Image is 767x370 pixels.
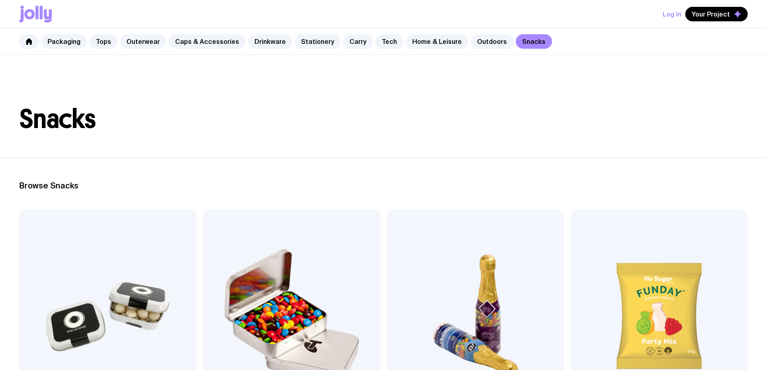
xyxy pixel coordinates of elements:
a: Snacks [516,34,552,49]
a: Packaging [41,34,87,49]
a: Caps & Accessories [169,34,246,49]
h1: Snacks [19,106,748,132]
a: Tech [375,34,403,49]
button: Log In [663,7,681,21]
h2: Browse Snacks [19,181,748,190]
button: Your Project [685,7,748,21]
a: Outdoors [471,34,513,49]
a: Carry [343,34,373,49]
a: Outerwear [120,34,166,49]
a: Stationery [295,34,341,49]
span: Your Project [692,10,730,18]
a: Tops [89,34,118,49]
a: Home & Leisure [406,34,468,49]
a: Drinkware [248,34,292,49]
